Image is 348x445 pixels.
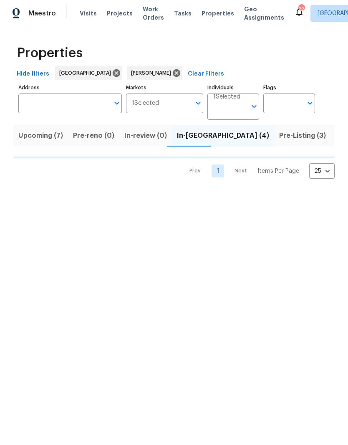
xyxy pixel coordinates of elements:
[202,9,234,18] span: Properties
[13,66,53,82] button: Hide filters
[244,5,284,22] span: Geo Assignments
[309,160,335,182] div: 25
[107,9,133,18] span: Projects
[248,101,260,112] button: Open
[126,85,204,90] label: Markets
[111,97,123,109] button: Open
[174,10,192,16] span: Tasks
[279,130,326,142] span: Pre-Listing (3)
[124,130,167,142] span: In-review (0)
[213,94,240,101] span: 1 Selected
[17,49,83,57] span: Properties
[80,9,97,18] span: Visits
[73,130,114,142] span: Pre-reno (0)
[184,66,227,82] button: Clear Filters
[59,69,114,77] span: [GEOGRAPHIC_DATA]
[212,164,224,177] a: Goto page 1
[263,85,315,90] label: Flags
[192,97,204,109] button: Open
[127,66,182,80] div: [PERSON_NAME]
[304,97,316,109] button: Open
[55,66,122,80] div: [GEOGRAPHIC_DATA]
[17,69,49,79] span: Hide filters
[298,5,304,13] div: 22
[18,130,63,142] span: Upcoming (7)
[182,163,335,179] nav: Pagination Navigation
[132,100,159,107] span: 1 Selected
[177,130,269,142] span: In-[GEOGRAPHIC_DATA] (4)
[207,85,259,90] label: Individuals
[143,5,164,22] span: Work Orders
[28,9,56,18] span: Maestro
[188,69,224,79] span: Clear Filters
[257,167,299,175] p: Items Per Page
[131,69,174,77] span: [PERSON_NAME]
[18,85,122,90] label: Address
